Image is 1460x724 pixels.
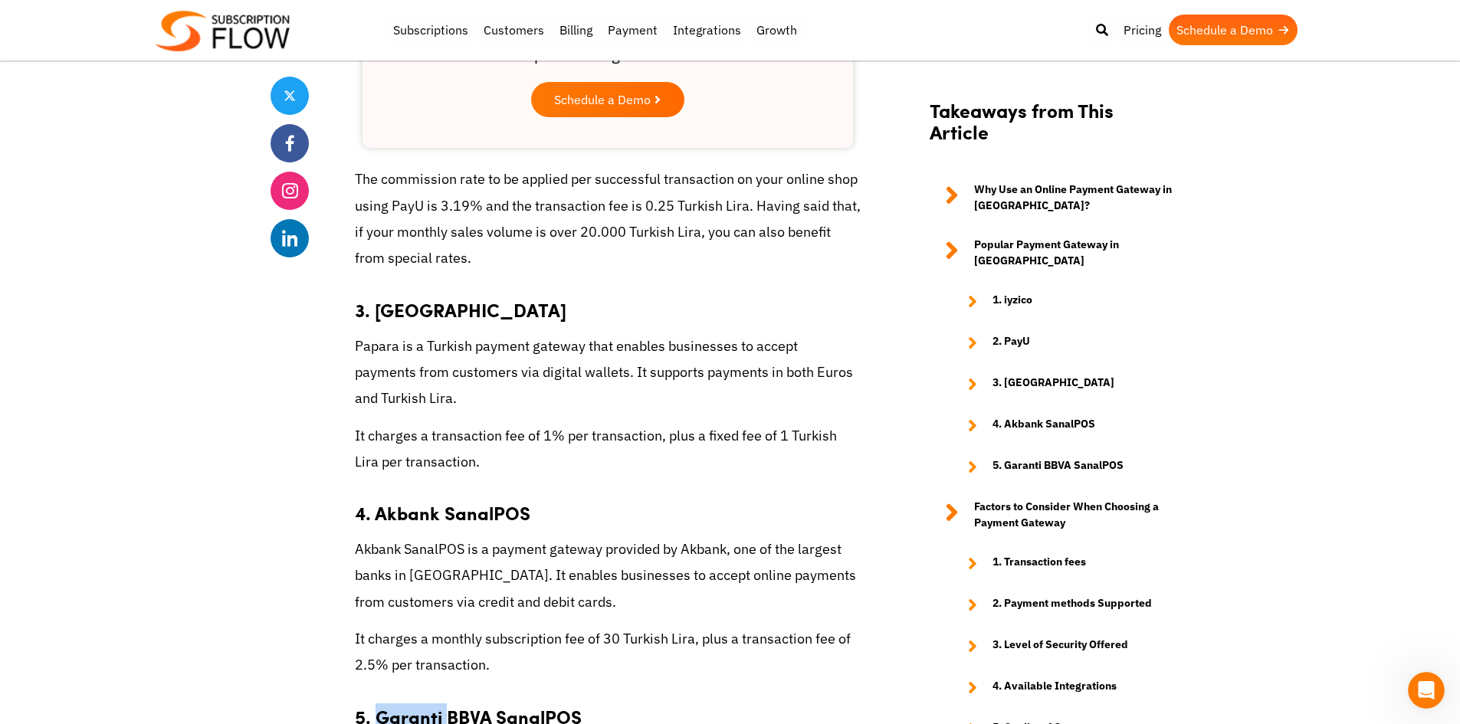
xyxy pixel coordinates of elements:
[355,423,861,475] p: It charges a transaction fee of 1% per transaction, plus a fixed fee of 1 Turkish Lira per transa...
[355,333,861,412] p: Papara is a Turkish payment gateway that enables businesses to accept payments from customers via...
[953,595,1175,614] a: 2. Payment methods Supported
[953,416,1175,434] a: 4. Akbank SanalPOS
[953,678,1175,696] a: 4. Available Integrations
[355,500,530,526] strong: 4. Akbank SanalPOS
[953,457,1175,476] a: 5. Garanti BBVA SanalPOS
[1116,15,1169,45] a: Pricing
[930,499,1175,531] a: Factors to Consider When Choosing a Payment Gateway
[552,15,600,45] a: Billing
[974,182,1175,214] strong: Why Use an Online Payment Gateway in [GEOGRAPHIC_DATA]?
[386,15,476,45] a: Subscriptions
[749,15,805,45] a: Growth
[992,595,1152,614] strong: 2. Payment methods Supported
[531,82,684,117] a: Schedule a Demo
[355,166,861,271] p: The commission rate to be applied per successful transaction on your online shop using PayU is 3....
[953,375,1175,393] a: 3. [GEOGRAPHIC_DATA]
[476,15,552,45] a: Customers
[974,499,1175,531] strong: Factors to Consider When Choosing a Payment Gateway
[554,93,651,106] span: Schedule a Demo
[355,536,861,615] p: Akbank SanalPOS is a payment gateway provided by Akbank, one of the largest banks in [GEOGRAPHIC_...
[953,333,1175,352] a: 2. PayU
[992,554,1086,572] strong: 1. Transaction fees
[992,457,1124,476] strong: 5. Garanti BBVA SanalPOS
[355,626,861,678] p: It charges a monthly subscription fee of 30 Turkish Lira, plus a transaction fee of 2.5% per tran...
[600,15,665,45] a: Payment
[665,15,749,45] a: Integrations
[953,292,1175,310] a: 1. iyzico
[1169,15,1298,45] a: Schedule a Demo
[992,678,1117,696] strong: 4. Available Integrations
[992,416,1095,434] strong: 4. Akbank SanalPOS
[953,554,1175,572] a: 1. Transaction fees
[974,237,1175,269] strong: Popular Payment Gateway in [GEOGRAPHIC_DATA]
[930,182,1175,214] a: Why Use an Online Payment Gateway in [GEOGRAPHIC_DATA]?
[355,296,566,323] strong: 3. [GEOGRAPHIC_DATA]
[953,637,1175,655] a: 3. Level of Security Offered
[930,237,1175,269] a: Popular Payment Gateway in [GEOGRAPHIC_DATA]
[156,11,290,51] img: Subscriptionflow
[992,375,1114,393] strong: 3. [GEOGRAPHIC_DATA]
[1408,672,1445,709] iframe: Intercom live chat
[992,292,1032,310] strong: 1. iyzico
[930,99,1175,159] h2: Takeaways from This Article
[992,333,1030,352] strong: 2. PayU
[992,637,1128,655] strong: 3. Level of Security Offered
